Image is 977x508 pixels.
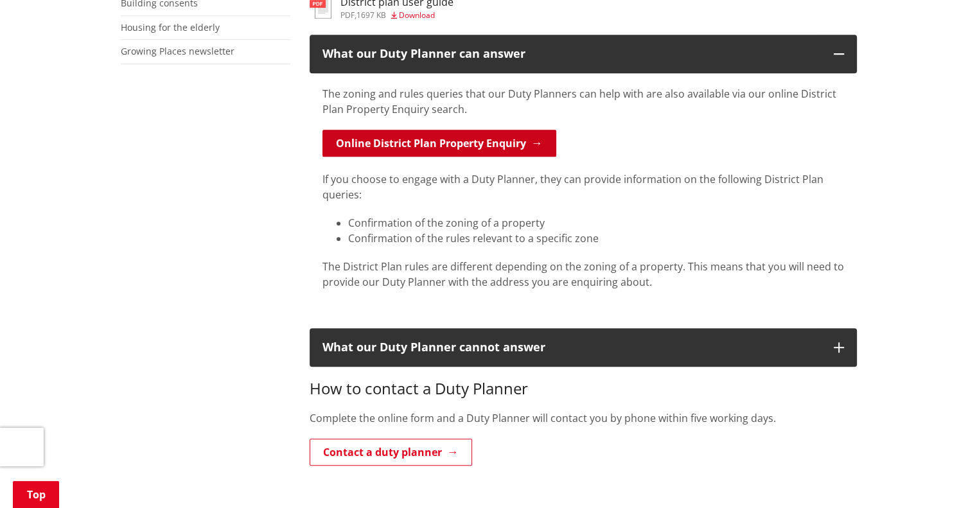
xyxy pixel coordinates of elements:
[322,130,556,157] a: Online District Plan Property Enquiry
[13,481,59,508] a: Top
[322,86,844,117] p: The zoning and rules queries that our Duty Planners can help with are also available via our onli...
[340,12,453,19] div: ,
[322,171,844,202] p: If you choose to engage with a Duty Planner, they can provide information on the following Distri...
[310,380,857,398] h3: How to contact a Duty Planner
[322,48,821,60] div: What our Duty Planner can answer
[340,10,355,21] span: pdf
[399,10,435,21] span: Download
[322,259,844,290] p: The District Plan rules are different depending on the zoning of a property. This means that you ...
[121,21,220,33] a: Housing for the elderly
[121,45,234,57] a: Growing Places newsletter
[918,454,964,500] iframe: Messenger Launcher
[310,410,857,426] p: Complete the online form and a Duty Planner will contact you by phone within five working days.
[356,10,386,21] span: 1697 KB
[348,215,844,231] li: Confirmation of the zoning of a property
[310,328,857,367] button: What our Duty Planner cannot answer
[322,341,821,354] div: What our Duty Planner cannot answer
[310,35,857,73] button: What our Duty Planner can answer
[348,231,844,246] li: Confirmation of the rules relevant to a specific zone
[310,439,472,466] a: Contact a duty planner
